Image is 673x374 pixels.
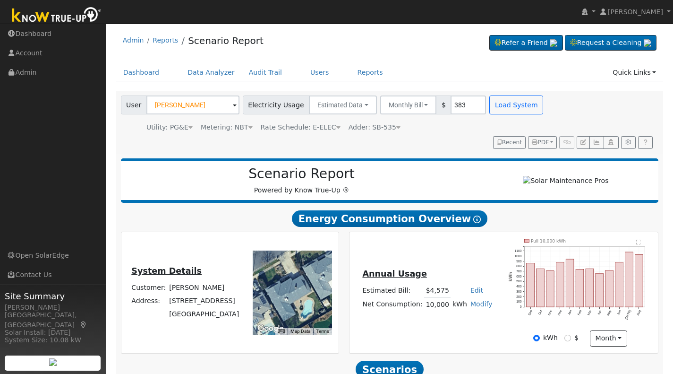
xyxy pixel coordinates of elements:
[517,300,522,303] text: 100
[5,335,101,345] div: System Size: 10.08 kW
[587,309,593,315] text: Mar
[621,136,636,149] button: Settings
[5,303,101,313] div: [PERSON_NAME]
[470,300,493,308] a: Modify
[517,295,522,298] text: 200
[606,309,613,316] text: May
[531,238,566,243] text: Pull 10,000 kWh
[538,309,543,315] text: Oct
[242,64,289,81] a: Audit Trail
[5,328,101,338] div: Solar Install: [DATE]
[116,64,167,81] a: Dashboard
[543,333,558,343] label: kWh
[350,64,390,81] a: Reports
[188,35,264,46] a: Scenario Report
[615,262,623,307] rect: onclick=""
[5,290,101,303] span: Site Summary
[303,64,336,81] a: Users
[517,285,522,288] text: 400
[636,309,642,316] text: Aug
[489,35,563,51] a: Refer a Friend
[515,249,522,252] text: 1100
[380,96,437,114] button: Monthly Bill
[546,270,554,306] rect: onclick=""
[451,298,469,312] td: kWh
[180,64,242,81] a: Data Analyzer
[637,239,641,244] text: 
[473,216,481,223] i: Show Help
[362,269,426,278] u: Annual Usage
[121,96,147,114] span: User
[349,122,400,132] div: Adder: SB-535
[278,328,284,335] button: Keyboard shortcuts
[255,322,286,335] a: Open this area in Google Maps (opens a new window)
[517,259,522,262] text: 900
[168,308,241,321] td: [GEOGRAPHIC_DATA]
[567,309,572,315] text: Jan
[168,281,241,294] td: [PERSON_NAME]
[547,309,553,315] text: Nov
[436,96,451,114] span: $
[517,264,522,268] text: 800
[517,274,522,278] text: 600
[532,139,549,146] span: PDF
[131,266,202,276] u: System Details
[201,122,253,132] div: Metering: NBT
[146,96,239,114] input: Select a User
[605,64,663,81] a: Quick Links
[470,287,483,294] a: Edit
[489,96,543,114] button: Load System
[565,35,656,51] a: Request a Cleaning
[596,273,604,307] rect: onclick=""
[309,96,377,114] button: Estimated Data
[556,262,564,307] rect: onclick=""
[123,36,144,44] a: Admin
[517,279,522,283] text: 500
[130,281,168,294] td: Customer:
[523,176,608,186] img: Solar Maintenance Pros
[424,298,451,312] td: 10,000
[527,263,535,307] rect: onclick=""
[126,166,478,195] div: Powered by Know True-Up ®
[316,329,329,334] a: Terms (opens in new tab)
[577,136,590,149] button: Edit User
[586,269,594,307] rect: onclick=""
[130,295,168,308] td: Address:
[5,310,101,330] div: [GEOGRAPHIC_DATA], [GEOGRAPHIC_DATA]
[153,36,178,44] a: Reports
[589,136,604,149] button: Multi-Series Graph
[564,335,571,341] input: $
[590,331,627,347] button: month
[515,254,522,257] text: 1000
[533,335,540,341] input: kWh
[517,270,522,273] text: 700
[290,328,310,335] button: Map Data
[49,358,57,366] img: retrieve
[566,259,574,307] rect: onclick=""
[361,284,424,298] td: Estimated Bill:
[574,333,579,343] label: $
[537,269,545,307] rect: onclick=""
[292,210,487,227] span: Energy Consumption Overview
[597,309,603,315] text: Apr
[605,270,613,306] rect: onclick=""
[528,136,557,149] button: PDF
[644,39,651,47] img: retrieve
[361,298,424,312] td: Net Consumption:
[255,322,286,335] img: Google
[146,122,193,132] div: Utility: PG&E
[7,5,106,26] img: Know True-Up
[577,309,582,316] text: Feb
[624,309,632,320] text: [DATE]
[576,269,584,307] rect: onclick=""
[243,96,309,114] span: Electricity Usage
[520,305,522,308] text: 0
[557,309,563,315] text: Dec
[168,295,241,308] td: [STREET_ADDRESS]
[638,136,653,149] a: Help Link
[625,252,633,307] rect: onclick=""
[493,136,526,149] button: Recent
[79,321,88,329] a: Map
[617,309,622,315] text: Jun
[509,272,513,281] text: kWh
